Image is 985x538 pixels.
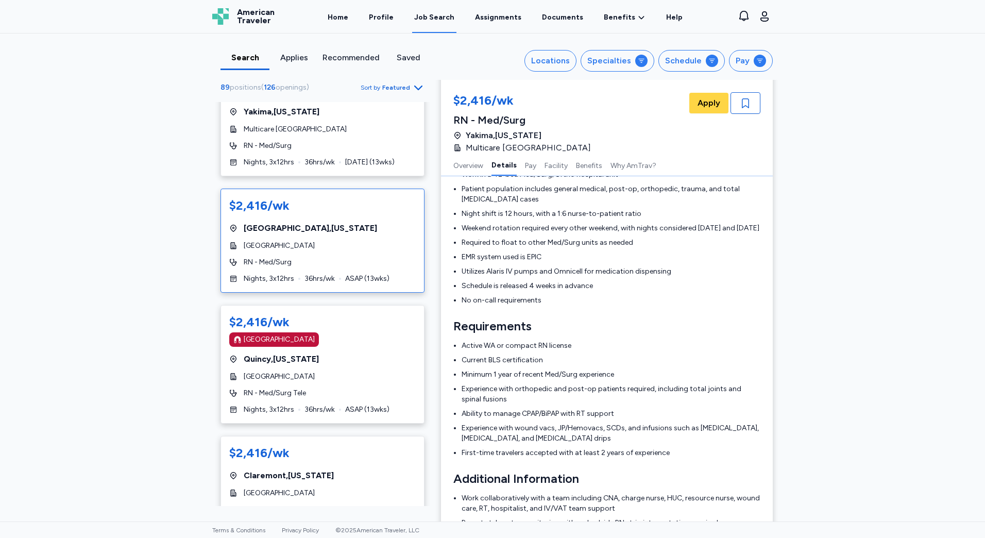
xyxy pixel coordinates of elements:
div: [GEOGRAPHIC_DATA] [244,334,315,345]
span: RN - Med/Surg [244,257,292,267]
li: Weekend rotation required every other weekend, with nights considered [DATE] and [DATE] [462,223,760,233]
div: $2,416/wk [453,92,597,111]
a: Privacy Policy [282,527,319,534]
a: Benefits [604,12,646,23]
span: Yakima , [US_STATE] [244,106,319,118]
span: 36 hrs/wk [304,274,335,284]
button: Schedule [658,50,725,72]
span: Nights, 3x12hrs [244,157,294,167]
li: Utilizes Alaris IV pumps and Omnicell for medication dispensing [462,266,760,277]
li: Required to float to other Med/Surg units as needed [462,238,760,248]
span: [GEOGRAPHIC_DATA] [244,488,315,498]
li: EMR system used is EPIC [462,252,760,262]
a: Job Search [412,1,456,33]
span: Quincy , [US_STATE] [244,353,319,365]
div: Applies [274,52,314,64]
span: 36 hrs/wk [304,405,335,415]
li: Experience with orthopedic and post-op patients required, including total joints and spinal fusions [462,384,760,405]
button: Apply [689,93,728,113]
div: Job Search [414,12,454,23]
span: Featured [382,83,410,92]
li: Patient population includes general medical, post-op, orthopedic, trauma, and total [MEDICAL_DATA... [462,184,760,205]
span: Multicare [GEOGRAPHIC_DATA] [244,124,347,134]
button: Why AmTrav? [610,154,656,176]
li: No on-call requirements [462,295,760,306]
h3: Additional Information [453,470,760,487]
span: [GEOGRAPHIC_DATA] , [US_STATE] [244,222,377,234]
button: Locations [524,50,576,72]
div: $2,416/wk [229,314,290,330]
div: Recommended [322,52,380,64]
li: Experience with wound vacs, JP/Hemovacs, SCDs, and infusions such as [MEDICAL_DATA], [MEDICAL_DAT... [462,423,760,444]
li: Minimum 1 year of recent Med/Surg experience [462,369,760,380]
span: American Traveler [237,8,275,25]
div: Search [225,52,265,64]
div: RN - Med/Surg [453,113,597,127]
span: RN - Med/Surg Tele [244,388,306,398]
button: Details [491,154,517,176]
h3: Requirements [453,318,760,334]
span: Sort by [361,83,380,92]
span: Nights, 3x12hrs [244,274,294,284]
button: Sort byFeatured [361,81,424,94]
button: Pay [525,154,536,176]
div: $2,416/wk [229,445,290,461]
button: Specialties [581,50,654,72]
li: Work collaboratively with a team including CNA, charge nurse, HUC, resource nurse, wound care, RT... [462,493,760,514]
div: Specialties [587,55,631,67]
li: Schedule is released 4 weeks in advance [462,281,760,291]
div: ( ) [220,82,313,93]
li: First-time travelers accepted with at least 2 years of experience [462,448,760,458]
button: Overview [453,154,483,176]
span: 126 [264,83,276,92]
span: Nights, 3x12hrs [244,405,294,415]
div: Pay [736,55,750,67]
span: Benefits [604,12,635,23]
button: Facility [545,154,568,176]
span: Apply [698,97,720,109]
span: 36 hrs/wk [304,157,335,167]
div: Schedule [665,55,702,67]
span: [GEOGRAPHIC_DATA] [244,241,315,251]
span: positions [230,83,261,92]
span: RN - Med/Surg [244,141,292,151]
span: Claremont , [US_STATE] [244,469,334,482]
li: Current BLS certification [462,355,760,365]
span: openings [276,83,307,92]
span: ASAP ( 13 wks) [345,274,389,284]
span: [DATE] ( 13 wks) [345,157,395,167]
img: Logo [212,8,229,25]
li: Night shift is 12 hours, with a 1:6 nurse-to-patient ratio [462,209,760,219]
div: Saved [388,52,429,64]
div: $2,416/wk [229,197,290,214]
li: Ability to manage CPAP/BiPAP with RT support [462,409,760,419]
span: [GEOGRAPHIC_DATA] [244,372,315,382]
span: © 2025 American Traveler, LLC [335,527,419,534]
span: RN - Med/Surg Tele [244,505,306,515]
button: Pay [729,50,773,72]
a: Terms & Conditions [212,527,265,534]
button: Benefits [576,154,602,176]
span: Multicare [GEOGRAPHIC_DATA] [466,142,591,154]
span: 89 [220,83,230,92]
li: Remote telemetry monitoring with no bedside RN strip interpretation required [462,518,760,528]
span: ASAP ( 13 wks) [345,405,389,415]
li: Active WA or compact RN license [462,341,760,351]
div: Locations [531,55,570,67]
span: Yakima , [US_STATE] [466,129,541,142]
